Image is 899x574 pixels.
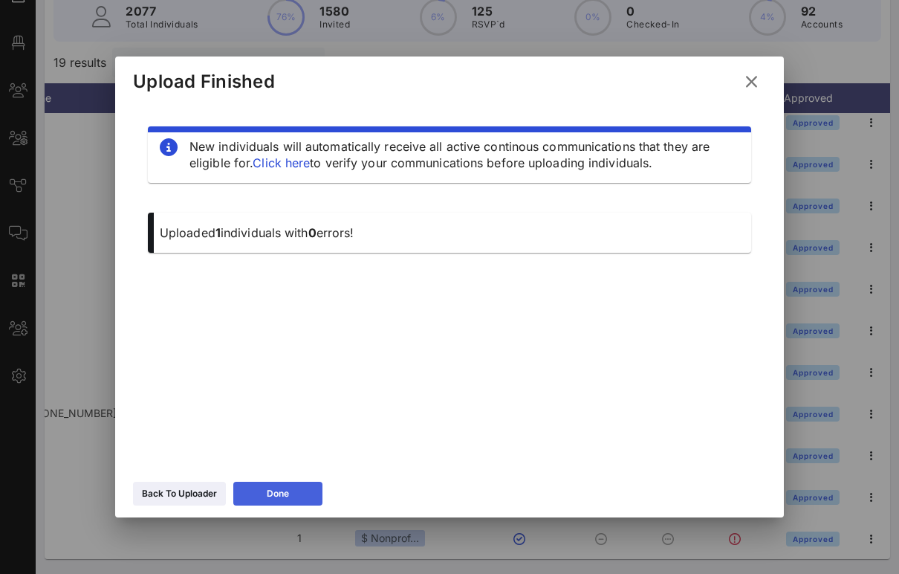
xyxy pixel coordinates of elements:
span: 1 [215,225,221,240]
div: New individuals will automatically receive all active continous communications that they are elig... [189,138,739,171]
div: Upload Finished [133,71,275,93]
div: Back To Uploader [142,486,217,501]
div: Done [267,486,289,501]
span: 0 [308,225,317,240]
p: Uploaded individuals with errors! [160,225,739,241]
button: Back To Uploader [133,482,226,506]
button: Done [233,482,322,506]
a: Click here [253,155,310,170]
